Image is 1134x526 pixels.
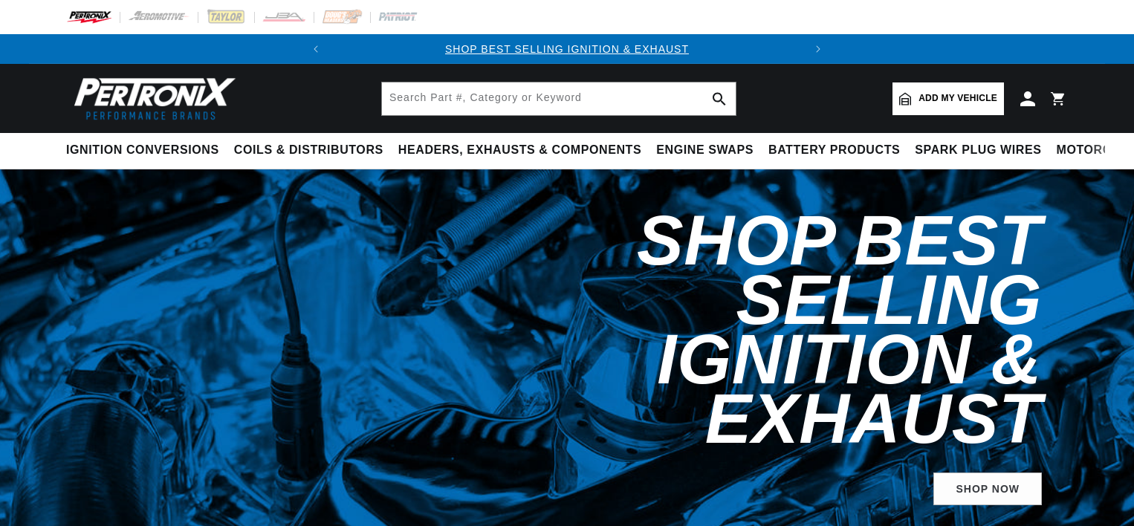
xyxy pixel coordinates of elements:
[66,133,227,168] summary: Ignition Conversions
[915,143,1041,158] span: Spark Plug Wires
[406,211,1042,449] h2: Shop Best Selling Ignition & Exhaust
[391,133,649,168] summary: Headers, Exhausts & Components
[703,82,736,115] button: search button
[66,73,237,124] img: Pertronix
[29,34,1105,64] slideshow-component: Translation missing: en.sections.announcements.announcement_bar
[331,41,803,57] div: 1 of 2
[382,82,736,115] input: Search Part #, Category or Keyword
[331,41,803,57] div: Announcement
[933,473,1042,506] a: SHOP NOW
[66,143,219,158] span: Ignition Conversions
[234,143,383,158] span: Coils & Distributors
[398,143,641,158] span: Headers, Exhausts & Components
[803,34,833,64] button: Translation missing: en.sections.announcements.next_announcement
[918,91,997,105] span: Add my vehicle
[907,133,1049,168] summary: Spark Plug Wires
[892,82,1004,115] a: Add my vehicle
[656,143,754,158] span: Engine Swaps
[761,133,907,168] summary: Battery Products
[768,143,900,158] span: Battery Products
[227,133,391,168] summary: Coils & Distributors
[649,133,761,168] summary: Engine Swaps
[301,34,331,64] button: Translation missing: en.sections.announcements.previous_announcement
[445,43,689,55] a: SHOP BEST SELLING IGNITION & EXHAUST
